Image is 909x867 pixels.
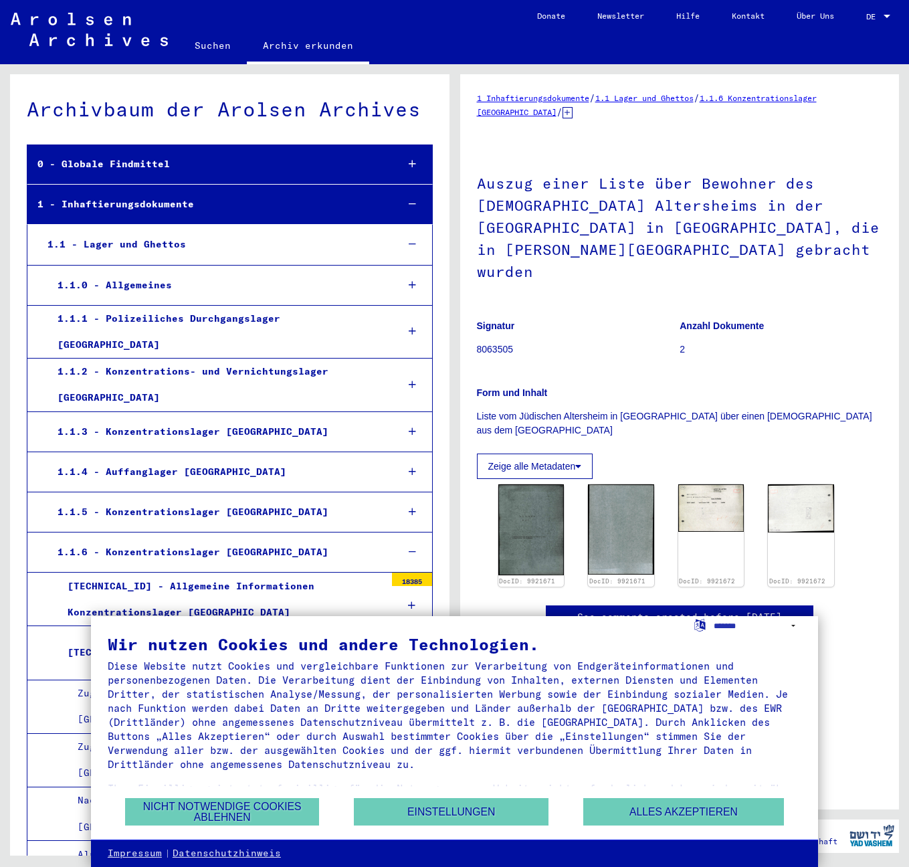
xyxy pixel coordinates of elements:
[179,29,247,62] a: Suchen
[108,847,162,860] a: Impressum
[769,577,825,585] a: DocID: 9921672
[173,847,281,860] a: Datenschutzhinweis
[680,343,882,357] p: 2
[847,819,897,852] img: yv_logo.png
[768,484,834,533] img: 002.jpg
[47,306,387,358] div: 1.1.1 - Polizeiliches Durchgangslager [GEOGRAPHIC_DATA]
[58,640,385,666] div: [TECHNICAL_ID] - Listenmaterial [GEOGRAPHIC_DATA]
[47,499,387,525] div: 1.1.5 - Konzentrationslager [GEOGRAPHIC_DATA]
[108,659,801,771] div: Diese Website nutzt Cookies und vergleichbare Funktionen zur Verarbeitung von Endgeräteinformatio...
[477,320,515,331] b: Signatur
[47,539,387,565] div: 1.1.6 - Konzentrationslager [GEOGRAPHIC_DATA]
[47,459,387,485] div: 1.1.4 - Auffanglager [GEOGRAPHIC_DATA]
[47,272,387,298] div: 1.1.0 - Allgemeines
[678,484,744,532] img: 001.jpg
[595,93,694,103] a: 1.1 Lager und Ghettos
[37,231,387,258] div: 1.1 - Lager und Ghettos
[477,387,548,398] b: Form und Inhalt
[47,419,387,445] div: 1.1.3 - Konzentrationslager [GEOGRAPHIC_DATA]
[693,618,707,631] label: Sprache auswählen
[27,94,433,124] div: Archivbaum der Arolsen Archives
[27,151,387,177] div: 0 - Globale Findmittel
[577,610,782,624] a: See comments created before [DATE]
[108,636,801,652] div: Wir nutzen Cookies und andere Technologien.
[557,106,563,118] span: /
[125,798,319,826] button: Nicht notwendige Cookies ablehnen
[866,12,881,21] span: DE
[477,153,883,300] h1: Auszug einer Liste über Bewohner des [DEMOGRAPHIC_DATA] Altersheims in der [GEOGRAPHIC_DATA] in [...
[47,359,387,411] div: 1.1.2 - Konzentrations- und Vernichtungslager [GEOGRAPHIC_DATA]
[589,92,595,104] span: /
[58,573,385,625] div: [TECHNICAL_ID] - Allgemeine Informationen Konzentrationslager [GEOGRAPHIC_DATA]
[392,573,432,586] div: 18385
[477,454,593,479] button: Zeige alle Metadaten
[477,409,883,438] p: Liste vom Jüdischen Altersheim in [GEOGRAPHIC_DATA] über einen [DEMOGRAPHIC_DATA] aus dem [GEOGRA...
[694,92,700,104] span: /
[477,93,589,103] a: 1 Inhaftierungsdokumente
[499,577,555,585] a: DocID: 9921671
[583,798,784,826] button: Alles akzeptieren
[68,734,385,786] div: Zugangsbücher des Konzentrationslagers [GEOGRAPHIC_DATA], [DATE] - [DATE]
[477,343,680,357] p: 8063505
[247,29,369,64] a: Archiv erkunden
[498,484,565,575] img: 001.jpg
[714,616,801,636] select: Sprache auswählen
[27,191,387,217] div: 1 - Inhaftierungsdokumente
[679,577,735,585] a: DocID: 9921672
[588,484,654,575] img: 002.jpg
[589,577,645,585] a: DocID: 9921671
[11,13,168,46] img: Arolsen_neg.svg
[68,680,385,733] div: Zugangsbücher des Konzentrationslagers [GEOGRAPHIC_DATA]
[354,798,548,826] button: Einstellungen
[680,320,764,331] b: Anzahl Dokumente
